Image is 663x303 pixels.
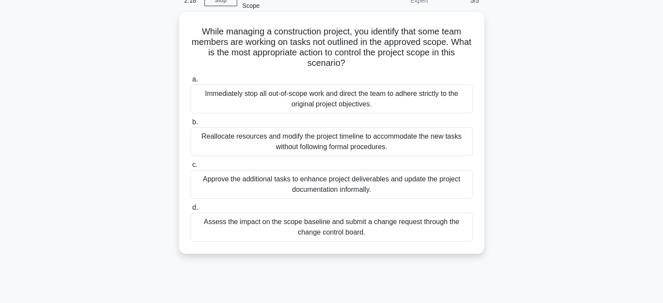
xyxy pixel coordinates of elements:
[190,170,473,199] div: Approve the additional tasks to enhance project deliverables and update the project documentation...
[192,75,198,83] span: a.
[192,161,197,168] span: c.
[192,118,198,126] span: b.
[190,26,474,69] h5: While managing a construction project, you identify that some team members are working on tasks n...
[190,85,473,113] div: Immediately stop all out-of-scope work and direct the team to adhere strictly to the original pro...
[190,213,473,242] div: Assess the impact on the scope baseline and submit a change request through the change control bo...
[190,127,473,156] div: Reallocate resources and modify the project timeline to accommodate the new tasks without followi...
[192,204,198,211] span: d.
